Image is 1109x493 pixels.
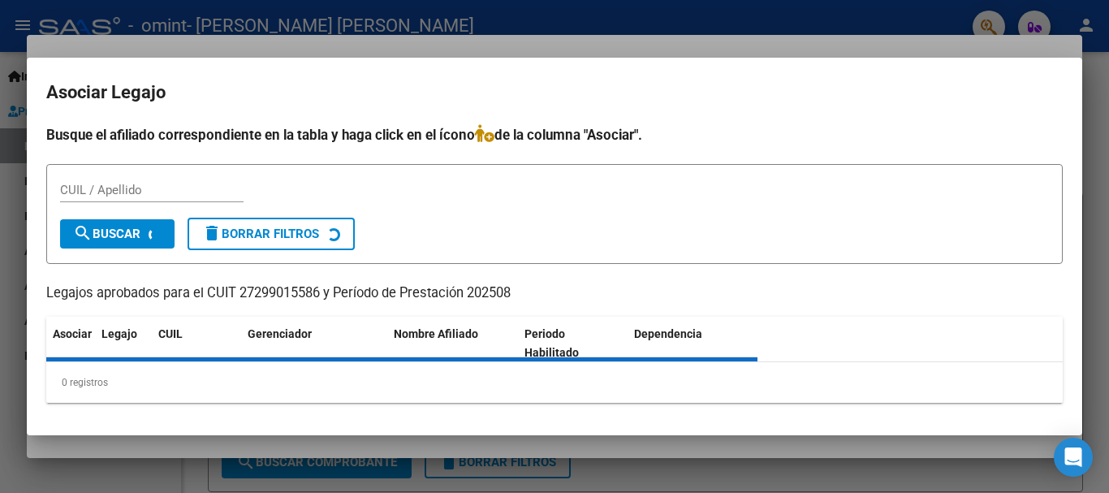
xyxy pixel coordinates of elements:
div: 0 registros [46,362,1063,403]
datatable-header-cell: Periodo Habilitado [518,317,628,370]
span: Legajo [101,327,137,340]
datatable-header-cell: Gerenciador [241,317,387,370]
mat-icon: search [73,223,93,243]
span: Borrar Filtros [202,227,319,241]
datatable-header-cell: Legajo [95,317,152,370]
span: Periodo Habilitado [524,327,579,359]
span: Dependencia [634,327,702,340]
mat-icon: delete [202,223,222,243]
datatable-header-cell: Dependencia [628,317,758,370]
button: Borrar Filtros [188,218,355,250]
span: Buscar [73,227,140,241]
datatable-header-cell: Asociar [46,317,95,370]
datatable-header-cell: Nombre Afiliado [387,317,518,370]
h2: Asociar Legajo [46,77,1063,108]
span: CUIL [158,327,183,340]
p: Legajos aprobados para el CUIT 27299015586 y Período de Prestación 202508 [46,283,1063,304]
h4: Busque el afiliado correspondiente en la tabla y haga click en el ícono de la columna "Asociar". [46,124,1063,145]
span: Asociar [53,327,92,340]
datatable-header-cell: CUIL [152,317,241,370]
span: Gerenciador [248,327,312,340]
button: Buscar [60,219,175,249]
span: Nombre Afiliado [394,327,478,340]
div: Open Intercom Messenger [1054,438,1093,477]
